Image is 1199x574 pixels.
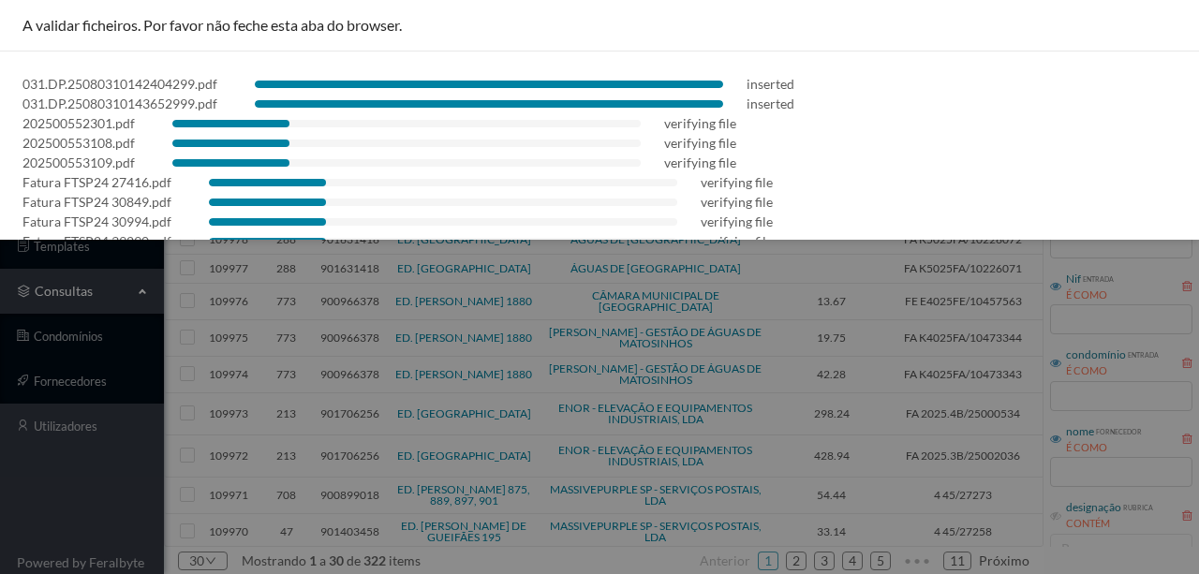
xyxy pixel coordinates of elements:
[22,133,135,153] div: 202500553108.pdf
[664,153,736,172] div: verifying file
[701,172,773,192] div: verifying file
[747,94,794,113] div: inserted
[22,212,171,231] div: Fatura FTSP24 30994.pdf
[22,231,171,251] div: Fatura FTSP24 39290.pdf
[22,15,1177,36] div: A validar ficheiros. Por favor não feche esta aba do browser.
[701,192,773,212] div: verifying file
[664,113,736,133] div: verifying file
[22,113,135,133] div: 202500552301.pdf
[701,231,773,251] div: verifying file
[664,133,736,153] div: verifying file
[22,172,171,192] div: Fatura FTSP24 27416.pdf
[22,74,217,94] div: 031.DP.25080310142404299.pdf
[747,74,794,94] div: inserted
[22,192,171,212] div: Fatura FTSP24 30849.pdf
[22,153,135,172] div: 202500553109.pdf
[22,94,217,113] div: 031.DP.25080310143652999.pdf
[701,212,773,231] div: verifying file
